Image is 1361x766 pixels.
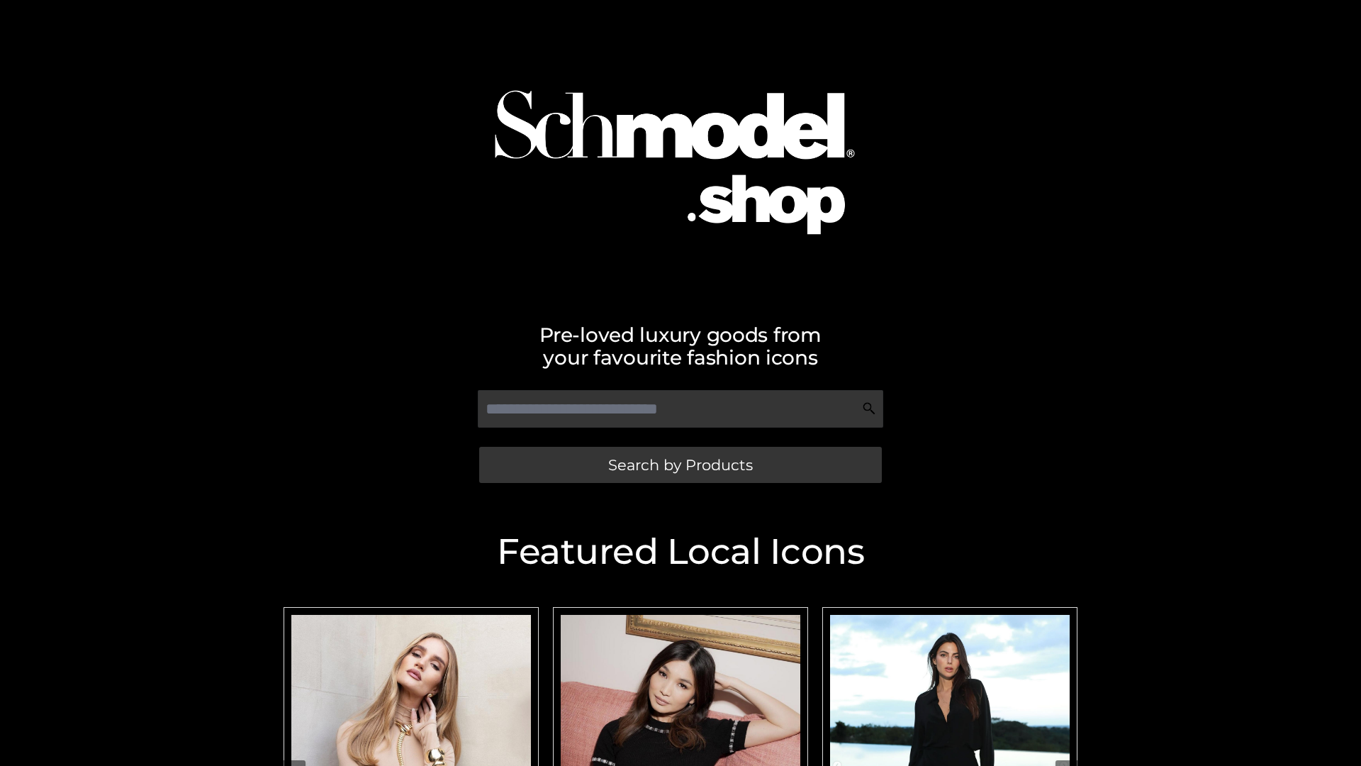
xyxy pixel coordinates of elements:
a: Search by Products [479,447,882,483]
img: Search Icon [862,401,876,416]
span: Search by Products [608,457,753,472]
h2: Featured Local Icons​ [276,534,1085,570]
h2: Pre-loved luxury goods from your favourite fashion icons [276,323,1085,369]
